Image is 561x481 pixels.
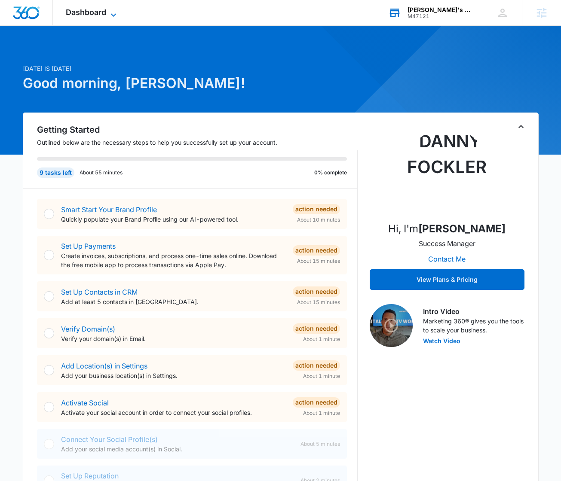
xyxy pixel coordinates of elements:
p: 0% complete [314,169,347,177]
div: Action Needed [293,245,340,256]
p: Success Manager [419,238,475,249]
span: About 15 minutes [297,298,340,306]
span: About 1 minute [303,409,340,417]
button: View Plans & Pricing [370,269,524,290]
button: Contact Me [420,249,474,269]
h1: Good morning, [PERSON_NAME]! [23,73,363,94]
button: Watch Video [423,338,460,344]
strong: [PERSON_NAME] [418,222,506,235]
span: About 1 minute [303,372,340,380]
h2: Getting Started [37,123,358,136]
button: Toggle Collapse [516,122,526,132]
img: Intro Video [370,304,413,347]
a: Activate Social [61,399,109,407]
a: Add Location(s) in Settings [61,362,147,370]
p: Verify your domain(s) in Email. [61,334,286,343]
div: Action Needed [293,204,340,214]
div: account id [408,13,470,19]
p: Quickly populate your Brand Profile using our AI-powered tool. [61,215,286,224]
p: Marketing 360® gives you the tools to scale your business. [423,317,524,335]
p: Add your social media account(s) in Social. [61,444,294,454]
a: Smart Start Your Brand Profile [61,205,157,214]
span: About 15 minutes [297,257,340,265]
div: 9 tasks left [37,167,74,178]
a: Verify Domain(s) [61,325,115,333]
div: Action Needed [293,360,340,371]
p: Add at least 5 contacts in [GEOGRAPHIC_DATA]. [61,297,286,306]
div: Action Needed [293,323,340,334]
p: Activate your social account in order to connect your social profiles. [61,408,286,417]
a: Set Up Contacts in CRM [61,288,138,296]
p: Add your business location(s) in Settings. [61,371,286,380]
div: Action Needed [293,286,340,297]
p: Create invoices, subscriptions, and process one-time sales online. Download the free mobile app t... [61,251,286,269]
span: About 1 minute [303,335,340,343]
a: Set Up Payments [61,242,116,250]
span: Dashboard [66,8,106,17]
span: About 5 minutes [300,440,340,448]
h3: Intro Video [423,306,524,317]
span: About 10 minutes [297,216,340,224]
div: Action Needed [293,397,340,408]
p: Outlined below are the necessary steps to help you successfully set up your account. [37,138,358,147]
div: account name [408,6,470,13]
p: Hi, I'm [388,221,506,237]
p: About 55 minutes [80,169,123,177]
p: [DATE] is [DATE] [23,64,363,73]
img: Danny Fockler [404,128,490,214]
